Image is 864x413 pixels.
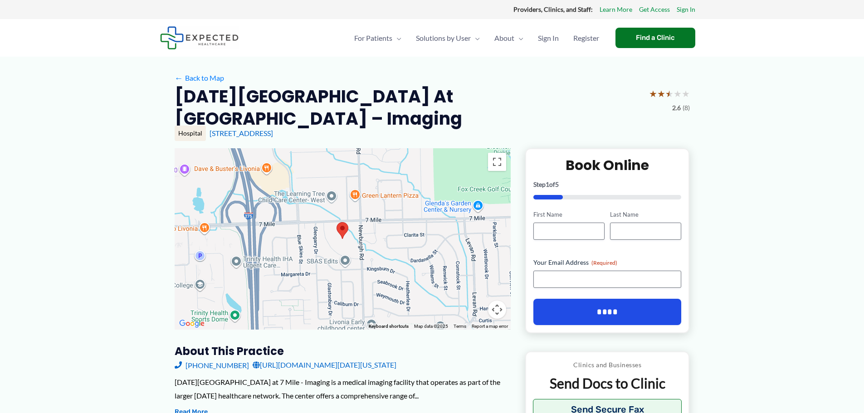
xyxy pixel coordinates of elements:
[514,22,523,54] span: Menu Toggle
[533,359,682,371] p: Clinics and Businesses
[488,153,506,171] button: Toggle fullscreen view
[488,301,506,319] button: Map camera controls
[454,324,466,329] a: Terms (opens in new tab)
[615,28,695,48] a: Find a Clinic
[175,375,511,402] div: [DATE][GEOGRAPHIC_DATA] at 7 Mile - Imaging is a medical imaging facility that operates as part o...
[175,126,206,141] div: Hospital
[175,85,642,130] h2: [DATE][GEOGRAPHIC_DATA] at [GEOGRAPHIC_DATA] – Imaging
[487,22,531,54] a: AboutMenu Toggle
[416,22,471,54] span: Solutions by User
[409,22,487,54] a: Solutions by UserMenu Toggle
[392,22,401,54] span: Menu Toggle
[639,4,670,15] a: Get Access
[175,344,511,358] h3: About this practice
[573,22,599,54] span: Register
[160,26,239,49] img: Expected Healthcare Logo - side, dark font, small
[533,210,605,219] label: First Name
[472,324,508,329] a: Report a map error
[347,22,409,54] a: For PatientsMenu Toggle
[533,181,682,188] p: Step of
[674,85,682,102] span: ★
[369,323,409,330] button: Keyboard shortcuts
[177,318,207,330] img: Google
[555,180,559,188] span: 5
[649,85,657,102] span: ★
[538,22,559,54] span: Sign In
[682,85,690,102] span: ★
[347,22,606,54] nav: Primary Site Navigation
[175,71,224,85] a: ←Back to Map
[175,358,249,372] a: [PHONE_NUMBER]
[610,210,681,219] label: Last Name
[210,129,273,137] a: [STREET_ADDRESS]
[546,180,549,188] span: 1
[513,5,593,13] strong: Providers, Clinics, and Staff:
[533,156,682,174] h2: Book Online
[533,258,682,267] label: Your Email Address
[253,358,396,372] a: [URL][DOMAIN_NAME][DATE][US_STATE]
[665,85,674,102] span: ★
[177,318,207,330] a: Open this area in Google Maps (opens a new window)
[591,259,617,266] span: (Required)
[657,85,665,102] span: ★
[566,22,606,54] a: Register
[600,4,632,15] a: Learn More
[677,4,695,15] a: Sign In
[175,73,183,82] span: ←
[414,324,448,329] span: Map data ©2025
[683,102,690,114] span: (8)
[672,102,681,114] span: 2.6
[354,22,392,54] span: For Patients
[531,22,566,54] a: Sign In
[494,22,514,54] span: About
[533,374,682,392] p: Send Docs to Clinic
[471,22,480,54] span: Menu Toggle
